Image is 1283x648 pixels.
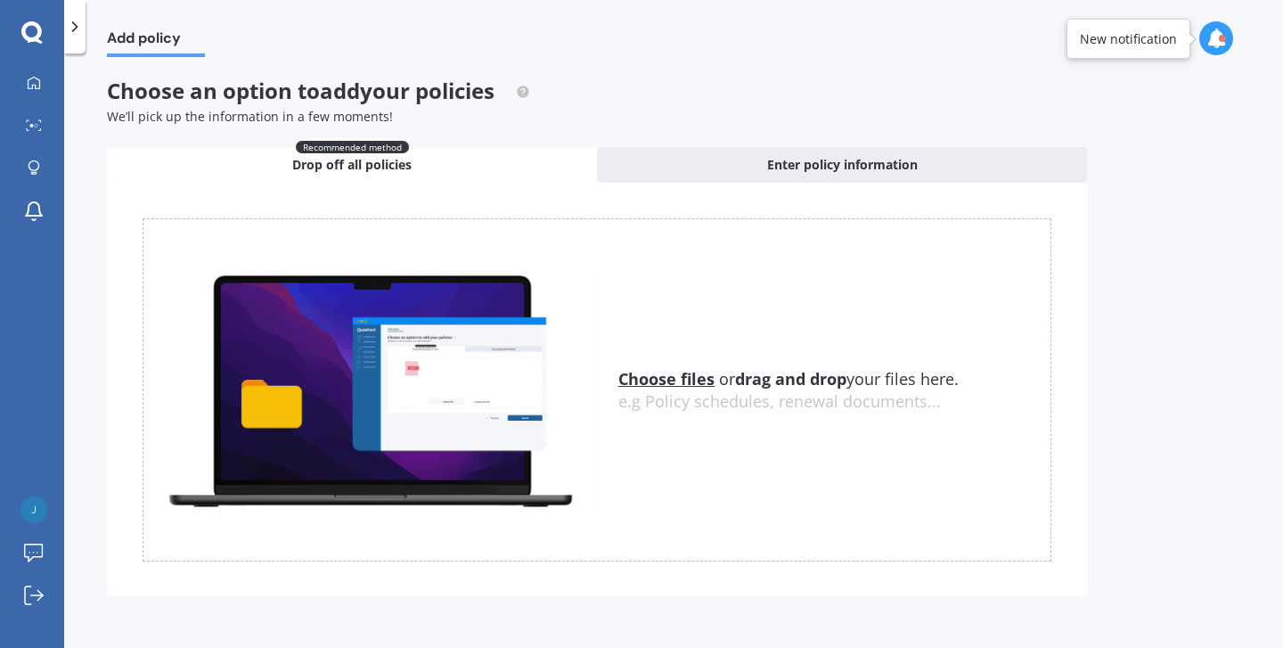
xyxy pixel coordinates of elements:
[1080,30,1177,48] div: New notification
[735,368,846,390] b: drag and drop
[292,156,412,174] span: Drop off all policies
[107,108,393,125] span: We’ll pick up the information in a few moments!
[107,76,530,105] span: Choose an option
[767,156,918,174] span: Enter policy information
[618,368,715,390] u: Choose files
[107,29,205,53] span: Add policy
[296,141,409,153] span: Recommended method
[20,496,47,523] img: 78271d5636bf89607579e01a08861f38
[143,265,597,515] img: upload.de96410c8ce839c3fdd5.gif
[618,368,959,390] span: or your files here.
[618,392,1050,412] div: e.g Policy schedules, renewal documents...
[298,76,494,105] span: to add your policies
